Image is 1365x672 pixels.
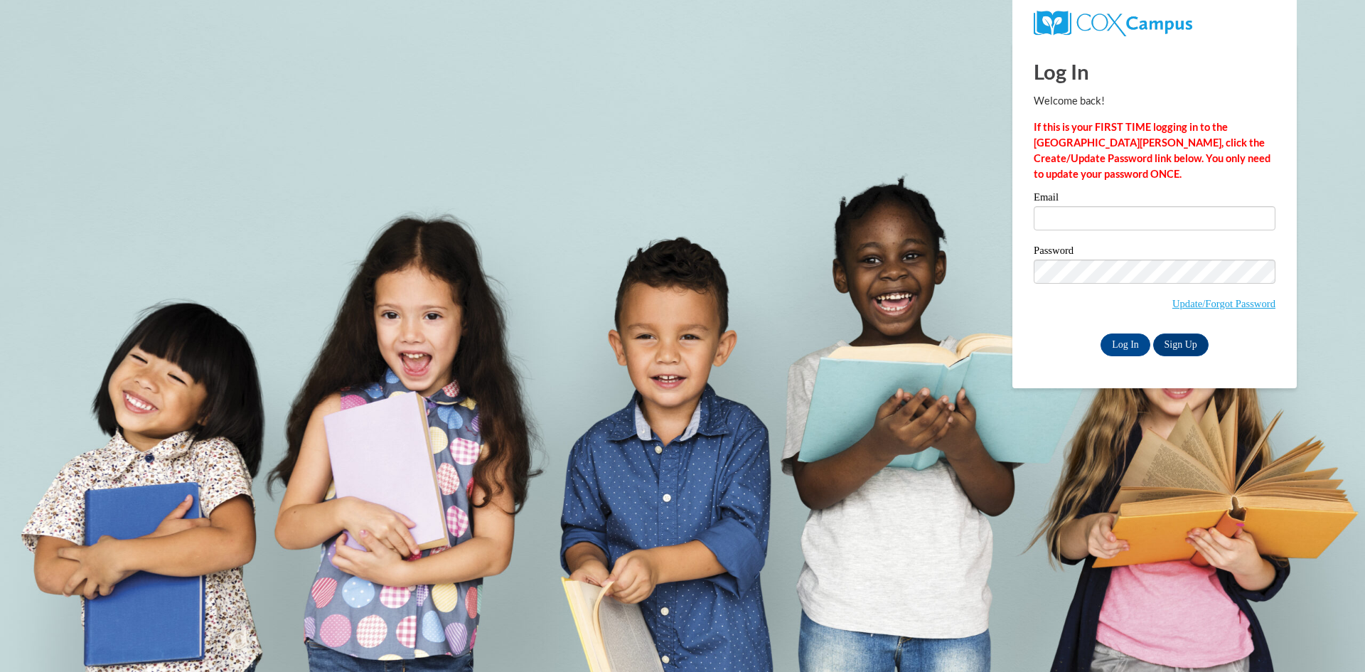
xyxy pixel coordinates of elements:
[1153,334,1209,356] a: Sign Up
[1034,192,1275,206] label: Email
[1172,298,1275,309] a: Update/Forgot Password
[1034,16,1192,28] a: COX Campus
[1034,245,1275,260] label: Password
[1034,11,1192,36] img: COX Campus
[1034,93,1275,109] p: Welcome back!
[1034,121,1270,180] strong: If this is your FIRST TIME logging in to the [GEOGRAPHIC_DATA][PERSON_NAME], click the Create/Upd...
[1034,57,1275,86] h1: Log In
[1101,334,1150,356] input: Log In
